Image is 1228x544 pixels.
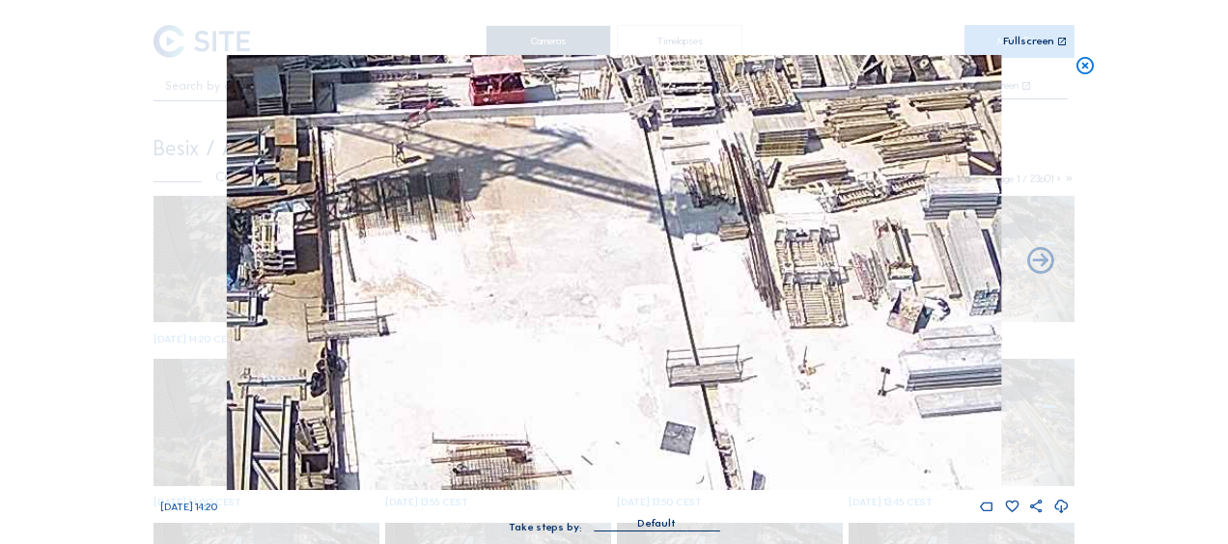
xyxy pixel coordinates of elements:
div: Fullscreen [1003,36,1054,47]
img: Image [227,55,1001,490]
span: [DATE] 14:20 [160,501,217,513]
div: Take steps by: [509,522,582,532]
div: Default [637,515,676,532]
i: Back [1024,246,1056,278]
div: Default [594,515,719,530]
